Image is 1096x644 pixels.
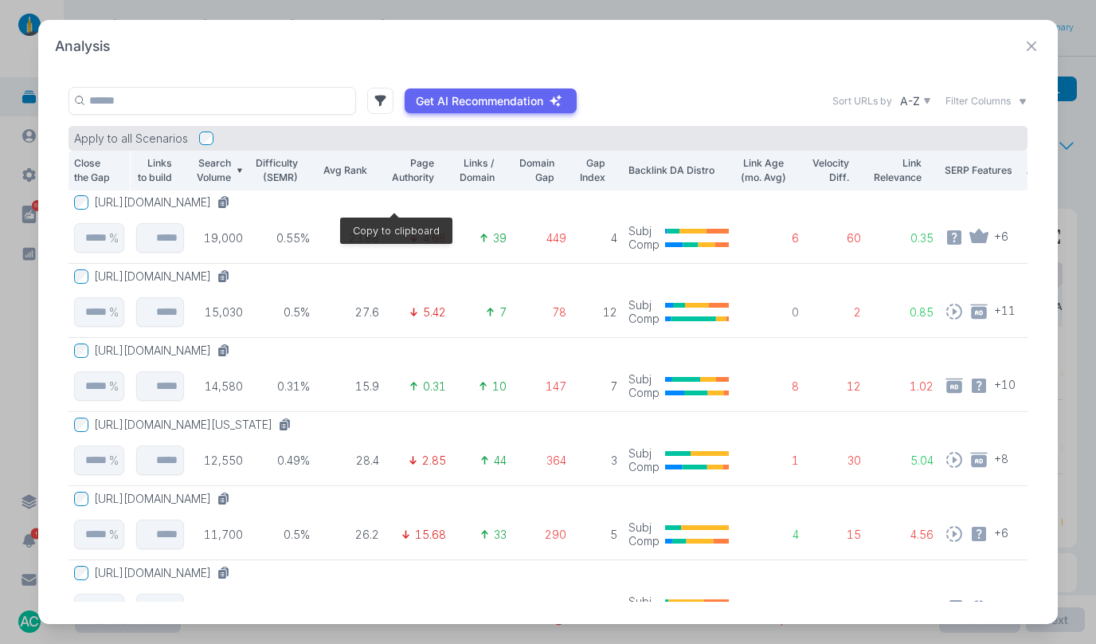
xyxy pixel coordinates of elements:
p: 5.42 [423,305,446,320]
p: Domain Gap [518,156,555,184]
span: + 6 [994,524,1008,540]
p: 2.81 [872,602,934,616]
p: Comp [628,534,660,548]
p: SERP Features [945,163,1016,178]
p: % [109,305,119,320]
p: 11,700 [194,528,243,542]
p: 0.31 [423,379,446,394]
p: 3 [577,454,617,468]
p: Links / Domain [457,156,495,184]
p: 44 [494,454,507,468]
p: 147 [518,379,567,394]
p: 0.49% [254,454,311,468]
p: 0.35 [872,231,934,245]
p: 28.4 [321,454,379,468]
p: 4 [740,528,800,542]
p: Comp [628,460,660,474]
p: 0.5% [254,305,311,320]
p: % [109,454,119,468]
p: 39 [493,231,507,245]
p: 0.85 [872,305,934,320]
span: + 10 [994,599,1016,614]
p: Subj [628,372,660,387]
p: 2 [577,602,617,616]
p: 27.6 [321,305,379,320]
p: 15.68 [415,528,446,542]
p: 60 [810,231,861,245]
p: 5 [740,602,800,616]
span: Filter Columns [945,94,1011,108]
p: 78 [518,305,567,320]
p: 68 [492,602,507,616]
p: 7 [577,379,617,394]
button: [URL][DOMAIN_NAME] [94,492,237,506]
p: Backlink DA Distro [628,163,729,178]
p: 1.02 [872,379,934,394]
p: 4 [577,231,617,245]
button: Filter Columns [945,94,1027,108]
p: 14,580 [194,379,243,394]
p: 10 [492,379,507,394]
p: 12 [810,379,861,394]
p: A-Z [900,94,920,108]
span: + 6 [994,228,1008,243]
p: Link Relevance [872,156,922,184]
span: + 8 [994,450,1008,465]
p: Velocity Diff. [810,156,848,184]
p: Subj [628,298,660,312]
label: Sort URLs by [832,94,892,108]
button: Get AI Recommendation [405,88,577,114]
p: 33 [494,528,507,542]
p: Comp [628,386,660,400]
button: [URL][DOMAIN_NAME] [94,269,237,284]
p: 0.52% [254,602,311,616]
p: Apply to all Scenarios [74,132,188,146]
p: 11,050 [194,602,243,616]
p: Avg Rank [321,163,366,178]
p: 26.2 [321,528,379,542]
button: [URL][DOMAIN_NAME]Copy to clipboard [94,195,237,210]
p: 5.04 [872,454,934,468]
p: 12 [577,305,617,320]
button: [URL][DOMAIN_NAME] [94,344,237,358]
p: 19,000 [194,231,243,245]
p: Subj [628,446,660,461]
p: 12,550 [194,454,243,468]
p: 23.88 [321,231,379,245]
p: % [109,602,119,616]
p: 0.5% [254,528,311,542]
p: Comp [628,238,660,252]
p: 2 [810,305,861,320]
p: 4.56 [872,528,934,542]
p: Get AI Recommendation [416,94,543,108]
p: % [109,379,119,394]
p: Difficulty (SEMR) [254,156,298,184]
p: 4.6 [430,602,446,616]
h2: Analysis [55,37,110,57]
p: Subj [628,520,660,535]
p: 30 [810,454,861,468]
p: Page Authority [390,156,434,184]
span: Copy to clipboard [353,225,440,237]
button: [URL][DOMAIN_NAME] [94,566,237,580]
p: Subj [628,224,660,238]
p: 15 [810,528,861,542]
p: 0.55% [254,231,311,245]
p: % [109,231,119,245]
span: + 10 [994,376,1016,391]
p: Search Volume [194,156,231,184]
p: 290 [518,528,567,542]
p: 8 [740,379,800,394]
p: Subj [628,595,660,609]
p: Link Age (mo. Avg) [740,156,787,184]
p: 1 [740,454,800,468]
p: 15,030 [194,305,243,320]
p: 663 [518,602,567,616]
p: 0 [740,305,800,320]
p: Gap Index [577,156,605,184]
span: + 11 [994,302,1016,317]
p: % [109,528,119,542]
p: 6 [740,231,800,245]
p: 5 [577,528,617,542]
p: 48.62 [321,602,379,616]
